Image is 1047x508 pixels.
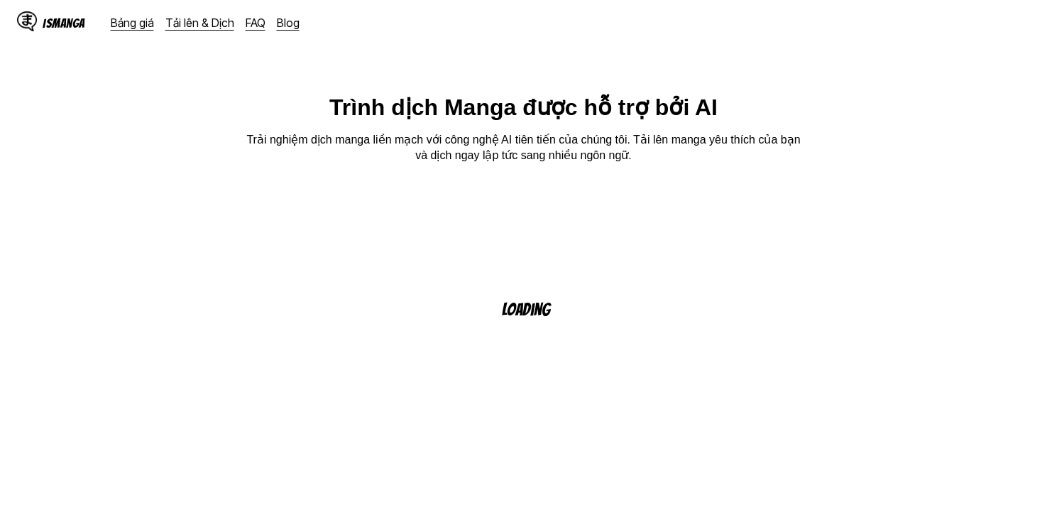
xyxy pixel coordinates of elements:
[17,11,111,34] a: IsManga LogoIsManga
[329,94,718,121] h1: Trình dịch Manga được hỗ trợ bởi AI
[502,301,569,318] p: Loading
[17,11,37,31] img: IsManga Logo
[246,16,265,30] a: FAQ
[165,16,234,30] a: Tải lên & Dịch
[277,16,300,30] a: Blog
[240,132,808,164] p: Trải nghiệm dịch manga liền mạch với công nghệ AI tiên tiến của chúng tôi. Tải lên manga yêu thíc...
[111,16,154,30] a: Bảng giá
[43,16,85,30] div: IsManga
